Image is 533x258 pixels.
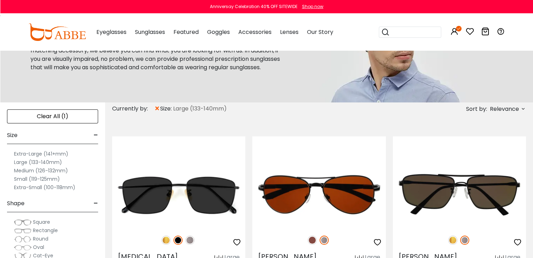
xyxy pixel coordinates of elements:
span: size: [160,105,173,113]
span: Round [33,235,48,242]
span: Featured [173,28,199,36]
span: Square [33,218,50,225]
img: Round.png [14,236,32,243]
img: Black Synapse - Titanium ,Adjust Nose Pads [112,162,245,228]
img: Rectangle.png [14,227,32,234]
span: Sunglasses [135,28,165,36]
a: Shop now [299,3,323,9]
span: Shape [7,195,25,212]
label: Extra-Small (100-118mm) [14,183,75,192]
span: Goggles [207,28,230,36]
img: Gun [320,236,329,245]
span: Large (133-140mm) [173,105,227,113]
span: Lenses [280,28,299,36]
span: Eyeglasses [96,28,127,36]
img: Square.png [14,219,32,226]
img: Gold [162,236,171,245]
span: Accessories [238,28,272,36]
span: - [94,195,98,212]
span: Our Story [307,28,333,36]
img: Brown [308,236,317,245]
span: Oval [33,244,44,251]
span: Relevance [490,103,519,115]
label: Medium (126-132mm) [14,166,68,175]
img: Black [173,236,183,245]
label: Small (119-125mm) [14,175,60,183]
img: Gun Logan - Metal ,Adjust Nose Pads [252,162,385,228]
span: Sort by: [466,105,487,113]
img: Gold [448,236,457,245]
div: Clear All (1) [7,109,98,123]
span: × [154,102,160,115]
label: Extra-Large (141+mm) [14,150,68,158]
img: Gun [460,236,469,245]
span: - [94,127,98,144]
div: Currently by: [112,102,154,115]
div: Shop now [302,3,323,10]
span: Rectangle [33,227,58,234]
span: Size [7,127,18,144]
img: abbeglasses.com [28,23,86,41]
label: Large (133-140mm) [14,158,62,166]
img: Oval.png [14,244,32,251]
img: Gun [185,236,194,245]
img: Gun Ethan - Metal ,Adjust Nose Pads [393,162,526,228]
div: Anniversay Celebration 40% OFF SITEWIDE [210,3,298,10]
